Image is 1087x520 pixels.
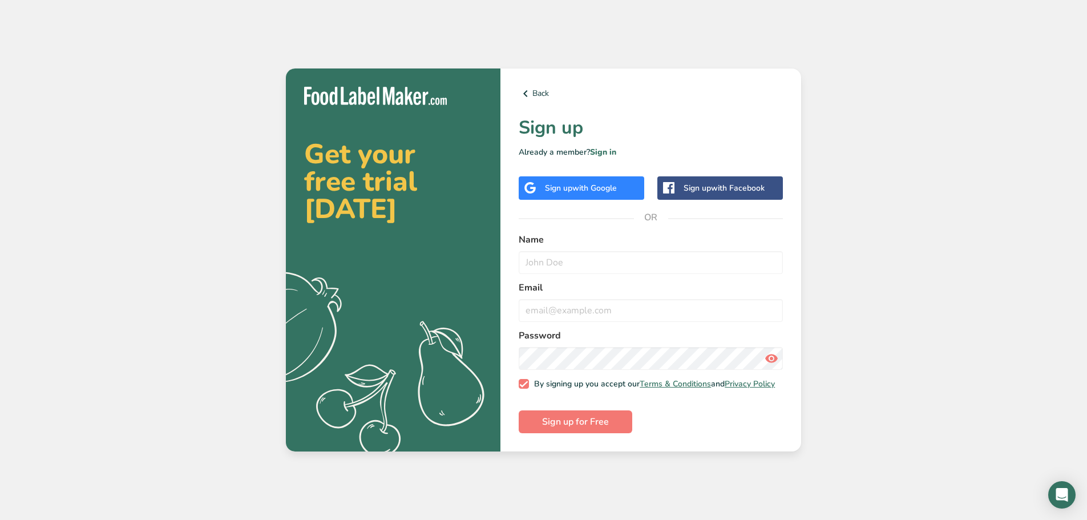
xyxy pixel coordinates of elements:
label: Name [519,233,783,247]
span: with Facebook [711,183,765,194]
div: Sign up [684,182,765,194]
a: Privacy Policy [725,378,775,389]
label: Password [519,329,783,342]
label: Email [519,281,783,295]
span: By signing up you accept our and [529,379,775,389]
span: Sign up for Free [542,415,609,429]
a: Sign in [590,147,616,158]
h2: Get your free trial [DATE] [304,140,482,223]
input: email@example.com [519,299,783,322]
h1: Sign up [519,114,783,142]
span: OR [634,200,668,235]
a: Back [519,87,783,100]
input: John Doe [519,251,783,274]
a: Terms & Conditions [640,378,711,389]
img: Food Label Maker [304,87,447,106]
span: with Google [572,183,617,194]
p: Already a member? [519,146,783,158]
button: Sign up for Free [519,410,632,433]
div: Sign up [545,182,617,194]
div: Open Intercom Messenger [1048,481,1076,509]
